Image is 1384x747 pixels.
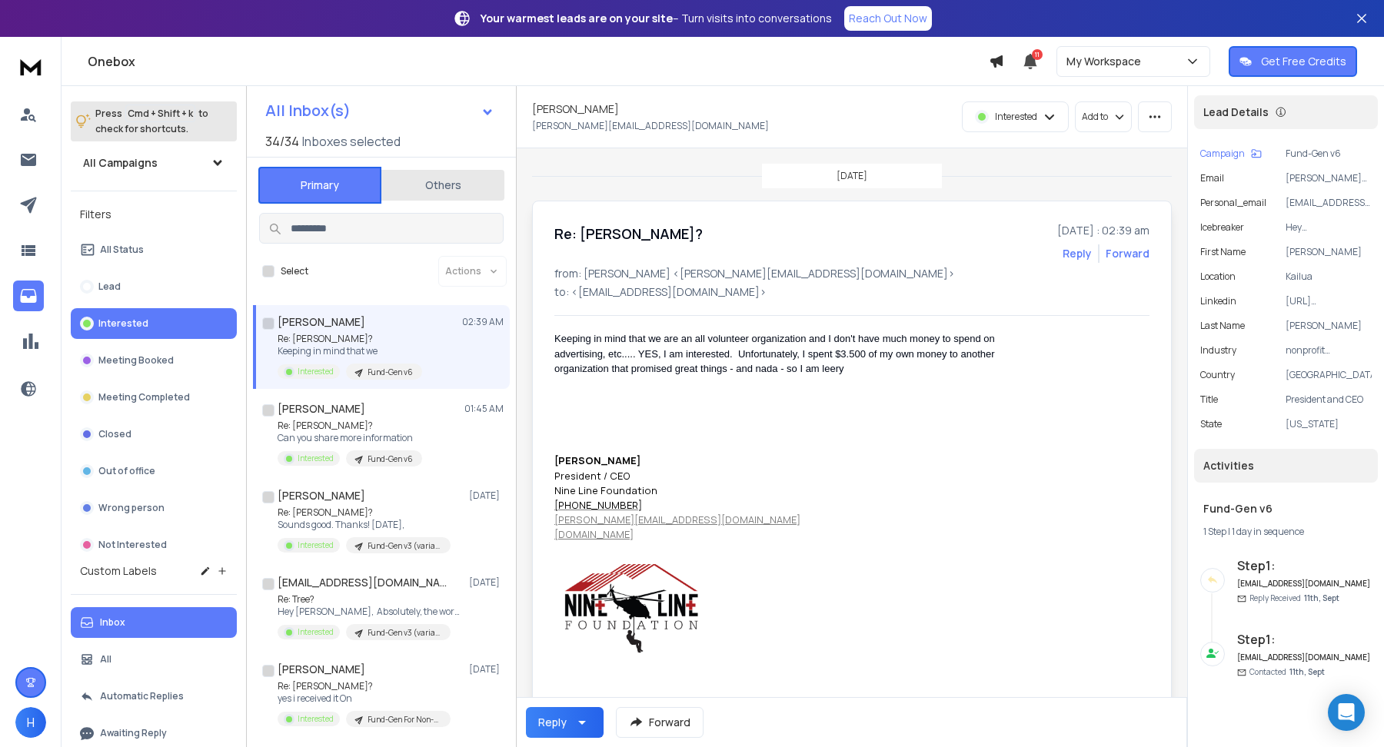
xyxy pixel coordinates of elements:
[1057,223,1149,238] p: [DATE] : 02:39 am
[464,403,504,415] p: 01:45 AM
[526,707,604,738] button: Reply
[554,453,640,467] font: [PERSON_NAME]
[1200,246,1246,258] p: First Name
[95,106,208,137] p: Press to check for shortcuts.
[1200,344,1236,357] p: industry
[1261,54,1346,69] p: Get Free Credits
[71,345,237,376] button: Meeting Booked
[15,707,46,738] button: H
[278,401,365,417] h1: [PERSON_NAME]
[1229,46,1357,77] button: Get Free Credits
[538,715,567,730] div: Reply
[1286,271,1372,283] p: Kailua
[71,456,237,486] button: Out of office
[71,148,237,178] button: All Campaigns
[481,11,832,26] p: – Turn visits into conversations
[71,419,237,450] button: Closed
[1203,525,1226,538] span: 1 Step
[1304,593,1339,603] span: 11th, Sept
[278,506,451,519] p: Re: [PERSON_NAME]?
[554,513,800,526] a: [PERSON_NAME][EMAIL_ADDRESS][DOMAIN_NAME]
[278,345,422,357] p: Keeping in mind that we
[1203,501,1369,516] h1: Fund-Gen v6
[298,453,334,464] p: Interested
[1249,666,1325,678] p: Contacted
[278,606,462,618] p: Hey [PERSON_NAME], Absolutely, the work you're
[532,120,769,132] p: [PERSON_NAME][EMAIL_ADDRESS][DOMAIN_NAME]
[298,626,334,638] p: Interested
[554,469,630,483] font: President / CEO
[381,168,504,202] button: Others
[1106,246,1149,261] div: Forward
[616,707,704,738] button: Forward
[71,644,237,675] button: All
[995,111,1037,123] p: Interested
[298,713,334,725] p: Interested
[71,204,237,225] h3: Filters
[844,6,932,31] a: Reach Out Now
[71,493,237,523] button: Wrong person
[1328,694,1365,731] div: Open Intercom Messenger
[98,539,167,551] p: Not Interested
[98,354,174,367] p: Meeting Booked
[278,314,365,330] h1: [PERSON_NAME]
[368,627,441,639] p: Fund-Gen v3 (variant 2)
[278,680,451,692] p: Re: [PERSON_NAME]?
[100,690,184,702] p: Automatic Replies
[368,540,441,552] p: Fund-Gen v3 (variant 2)
[253,95,507,126] button: All Inbox(s)
[469,576,504,589] p: [DATE]
[1200,295,1236,307] p: linkedin
[554,266,1149,281] p: from: [PERSON_NAME] <[PERSON_NAME][EMAIL_ADDRESS][DOMAIN_NAME]>
[1286,295,1372,307] p: [URL][DOMAIN_NAME][PERSON_NAME]
[469,663,504,676] p: [DATE]
[125,105,195,122] span: Cmd + Shift + k
[1237,652,1372,663] h6: [EMAIL_ADDRESS][DOMAIN_NAME]
[98,502,165,514] p: Wrong person
[265,103,351,118] h1: All Inbox(s)
[554,527,634,541] a: [DOMAIN_NAME]
[1237,578,1372,589] h6: [EMAIL_ADDRESS][DOMAIN_NAME]
[1200,148,1245,160] p: Campaign
[1286,197,1372,209] p: [EMAIL_ADDRESS][PERSON_NAME][DOMAIN_NAME]
[278,519,451,531] p: Sounds good. Thanks! [DATE],
[1194,449,1378,483] div: Activities
[368,453,413,465] p: Fund-Gen v6
[278,593,462,606] p: Re: Tree?
[1286,246,1372,258] p: [PERSON_NAME]
[462,316,504,328] p: 02:39 AM
[71,271,237,302] button: Lead
[554,498,642,512] a: [PHONE_NUMBER]
[15,52,46,81] img: logo
[278,333,422,345] p: Re: [PERSON_NAME]?
[1286,344,1372,357] p: nonprofit organization management
[278,575,447,590] h1: [EMAIL_ADDRESS][DOMAIN_NAME]
[100,244,144,256] p: All Status
[1066,54,1147,69] p: My Workspace
[1203,105,1269,120] p: Lead Details
[71,382,237,413] button: Meeting Completed
[265,132,299,151] span: 34 / 34
[71,530,237,560] button: Not Interested
[258,167,381,204] button: Primary
[849,11,927,26] p: Reach Out Now
[1200,393,1218,406] p: title
[554,542,708,667] img: wjUCJYZTdIh6imH9QNv4vJUy0prBQG_GoDVTStWxhfvv2pB6QCBz8ucIB_eR-j3LbV1ZNatR6sKVq0M7VjF753_mLr0ONBW8r...
[281,265,308,277] label: Select
[302,132,401,151] h3: Inboxes selected
[837,170,867,182] p: [DATE]
[554,331,1003,377] div: Keeping in mind that we are an all volunteer organization and I don't have much money to spend on...
[1289,666,1325,677] span: 11th, Sept
[1237,556,1372,575] h6: Step 1 :
[554,483,657,497] font: Nine Line Foundation
[278,662,365,677] h1: [PERSON_NAME]
[71,234,237,265] button: All Status
[1232,525,1304,538] span: 1 day in sequence
[1203,526,1369,538] div: |
[100,727,167,739] p: Awaiting Reply
[278,488,365,503] h1: [PERSON_NAME]
[278,692,451,705] p: yes i received it On
[278,420,422,432] p: Re: [PERSON_NAME]?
